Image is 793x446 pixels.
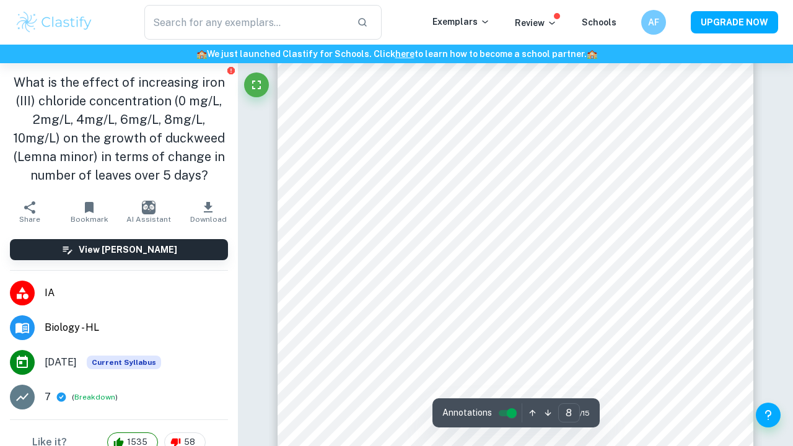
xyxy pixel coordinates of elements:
[126,215,171,224] span: AI Assistant
[190,215,227,224] span: Download
[19,215,40,224] span: Share
[587,49,597,59] span: 🏫
[71,215,108,224] span: Bookmark
[59,195,119,229] button: Bookmark
[45,390,51,404] p: 7
[515,16,557,30] p: Review
[432,15,490,28] p: Exemplars
[87,356,161,369] span: Current Syllabus
[142,201,156,214] img: AI Assistant
[582,17,616,27] a: Schools
[647,15,661,29] h6: AF
[10,239,228,260] button: View [PERSON_NAME]
[79,243,177,256] h6: View [PERSON_NAME]
[10,73,228,185] h1: What is the effect of increasing iron (III) chloride concentration (0 mg/L, 2mg/L, 4mg/L, 6mg/L, ...
[178,195,238,229] button: Download
[641,10,666,35] button: AF
[45,355,77,370] span: [DATE]
[45,320,228,335] span: Biology - HL
[442,406,492,419] span: Annotations
[756,403,781,427] button: Help and Feedback
[691,11,778,33] button: UPGRADE NOW
[119,195,178,229] button: AI Assistant
[580,408,590,419] span: / 15
[226,66,235,75] button: Report issue
[74,391,115,403] button: Breakdown
[196,49,207,59] span: 🏫
[72,391,118,403] span: ( )
[244,72,269,97] button: Fullscreen
[2,47,791,61] h6: We just launched Clastify for Schools. Click to learn how to become a school partner.
[144,5,347,40] input: Search for any exemplars...
[87,356,161,369] div: This exemplar is based on the current syllabus. Feel free to refer to it for inspiration/ideas wh...
[15,10,94,35] img: Clastify logo
[45,286,228,300] span: IA
[395,49,414,59] a: here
